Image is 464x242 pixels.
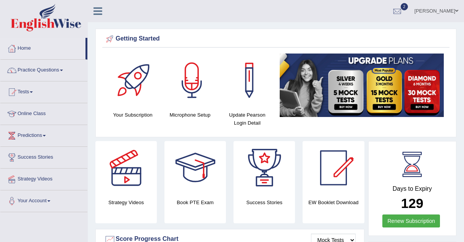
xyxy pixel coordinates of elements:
[164,198,226,206] h4: Book PTE Exam
[382,214,440,227] a: Renew Subscription
[303,198,364,206] h4: EW Booklet Download
[377,185,448,192] h4: Days to Expiry
[108,111,158,119] h4: Your Subscription
[0,190,87,210] a: Your Account
[165,111,215,119] h4: Microphone Setup
[222,111,272,127] h4: Update Pearson Login Detail
[0,103,87,122] a: Online Class
[0,147,87,166] a: Success Stories
[401,196,423,211] b: 129
[0,125,87,144] a: Predictions
[0,38,85,57] a: Home
[234,198,295,206] h4: Success Stories
[401,3,408,10] span: 2
[0,60,87,79] a: Practice Questions
[0,81,87,101] a: Tests
[0,169,87,188] a: Strategy Videos
[95,198,157,206] h4: Strategy Videos
[280,54,444,117] img: small5.jpg
[104,33,448,45] div: Getting Started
